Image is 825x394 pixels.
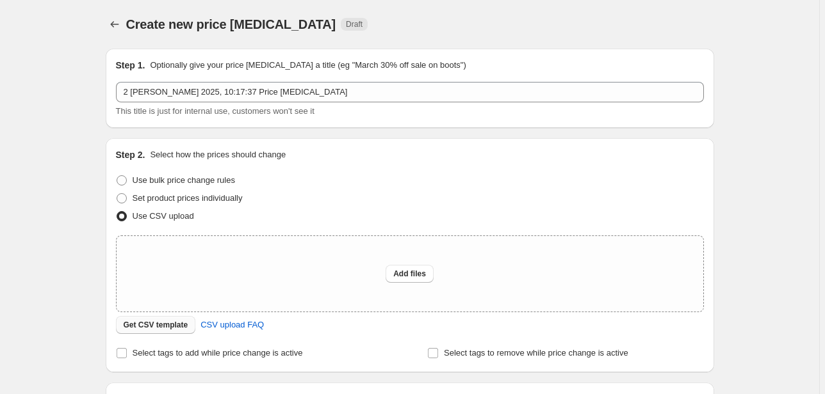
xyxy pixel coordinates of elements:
[393,269,426,279] span: Add files
[133,193,243,203] span: Set product prices individually
[126,17,336,31] span: Create new price [MEDICAL_DATA]
[150,59,466,72] p: Optionally give your price [MEDICAL_DATA] a title (eg "March 30% off sale on boots")
[116,59,145,72] h2: Step 1.
[116,316,196,334] button: Get CSV template
[444,348,628,358] span: Select tags to remove while price change is active
[386,265,434,283] button: Add files
[193,315,272,335] a: CSV upload FAQ
[106,15,124,33] button: Price change jobs
[133,175,235,185] span: Use bulk price change rules
[133,348,303,358] span: Select tags to add while price change is active
[346,19,363,29] span: Draft
[133,211,194,221] span: Use CSV upload
[150,148,286,161] p: Select how the prices should change
[116,82,704,102] input: 30% off holiday sale
[116,148,145,161] h2: Step 2.
[200,319,264,331] span: CSV upload FAQ
[124,320,188,330] span: Get CSV template
[116,106,314,116] span: This title is just for internal use, customers won't see it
